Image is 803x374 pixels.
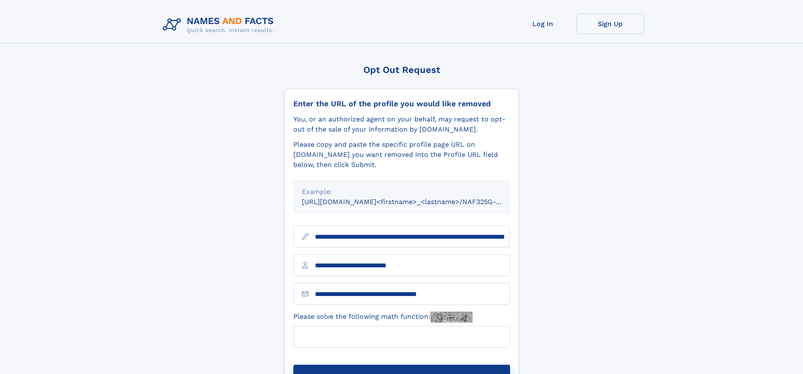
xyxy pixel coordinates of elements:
label: Please solve the following math function: [293,312,473,323]
div: Please copy and paste the specific profile page URL on [DOMAIN_NAME] you want removed into the Pr... [293,140,510,170]
div: You, or an authorized agent on your behalf, may request to opt-out of the sale of your informatio... [293,114,510,135]
img: Logo Names and Facts [159,13,281,36]
div: Enter the URL of the profile you would like removed [293,99,510,108]
div: Opt Out Request [285,65,519,75]
a: Sign Up [577,13,644,34]
small: [URL][DOMAIN_NAME]<firstname>_<lastname>/NAF325G-xxxxxxxx [302,198,526,206]
a: Log In [509,13,577,34]
div: Example: [302,187,502,197]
